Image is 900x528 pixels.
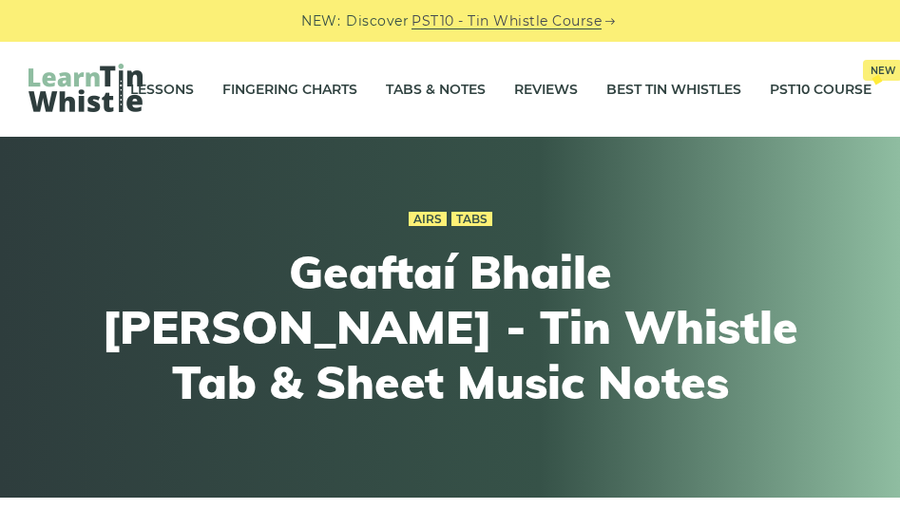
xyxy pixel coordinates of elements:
a: PST10 CourseNew [770,66,871,113]
h1: Geaftaí Bhaile [PERSON_NAME] - Tin Whistle Tab & Sheet Music Notes [101,245,800,409]
a: Tabs [451,212,492,227]
a: Best Tin Whistles [606,66,741,113]
img: LearnTinWhistle.com [29,64,143,112]
a: Reviews [514,66,578,113]
a: Fingering Charts [222,66,357,113]
a: Tabs & Notes [386,66,486,113]
a: Lessons [130,66,194,113]
a: Airs [409,212,447,227]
